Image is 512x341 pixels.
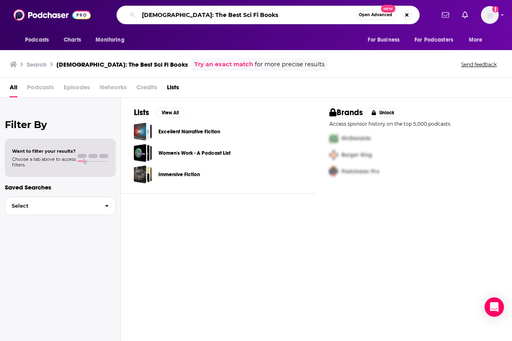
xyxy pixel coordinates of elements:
h2: Filter By [5,119,116,131]
span: Monitoring [96,34,124,46]
button: open menu [90,32,135,48]
p: Access sponsor history on the top 5,000 podcasts. [329,121,499,127]
span: For Podcasters [414,34,453,46]
span: Podcasts [27,81,54,97]
span: New [381,5,395,13]
span: Podchaser Pro [341,168,379,175]
a: Show notifications dropdown [459,8,471,22]
a: All [10,81,17,97]
a: Lists [167,81,179,97]
div: Open Intercom Messenger [485,297,504,317]
button: open menu [19,32,59,48]
span: for more precise results [255,60,325,69]
span: Open Advanced [359,13,392,17]
span: Charts [64,34,81,46]
img: User Profile [481,6,499,24]
span: Burger King [341,152,372,158]
button: open menu [409,32,465,48]
span: Credits [136,81,157,97]
a: Show notifications dropdown [439,8,452,22]
button: Unlock [366,108,400,118]
input: Search podcasts, credits, & more... [139,8,355,21]
button: View All [156,108,185,118]
button: open menu [362,32,410,48]
a: Immersive Fiction [158,170,200,179]
img: Podchaser - Follow, Share and Rate Podcasts [13,7,91,23]
div: Search podcasts, credits, & more... [117,6,420,24]
span: Networks [100,81,127,97]
button: Send feedback [459,61,499,68]
img: First Pro Logo [326,130,341,147]
span: Want to filter your results? [12,148,76,154]
h2: Lists [134,107,149,118]
h2: Brands [329,107,363,118]
button: Open AdvancedNew [355,10,396,20]
a: Excellent Narrative Fiction [134,122,152,141]
a: Women's Work - A Podcast List [158,149,231,158]
span: Select [5,203,98,208]
img: Second Pro Logo [326,147,341,163]
button: Show profile menu [481,6,499,24]
a: Women's Work - A Podcast List [134,144,152,162]
a: Excellent Narrative Fiction [158,127,220,136]
span: More [469,34,483,46]
span: For Business [368,34,400,46]
button: open menu [463,32,493,48]
span: Episodes [64,81,90,97]
span: McDonalds [341,135,371,142]
h3: [DEMOGRAPHIC_DATA]: The Best Sci Fi Books [56,61,188,68]
span: Choose a tab above to access filters. [12,156,76,168]
svg: Add a profile image [492,6,499,13]
p: Saved Searches [5,183,116,191]
button: Select [5,197,116,215]
span: Podcasts [25,34,49,46]
a: ListsView All [134,107,185,118]
a: Try an exact match [194,60,253,69]
span: Logged in as ebolden [481,6,499,24]
h3: Search [27,61,47,68]
img: Third Pro Logo [326,163,341,180]
a: Charts [58,32,86,48]
a: Immersive Fiction [134,165,152,183]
